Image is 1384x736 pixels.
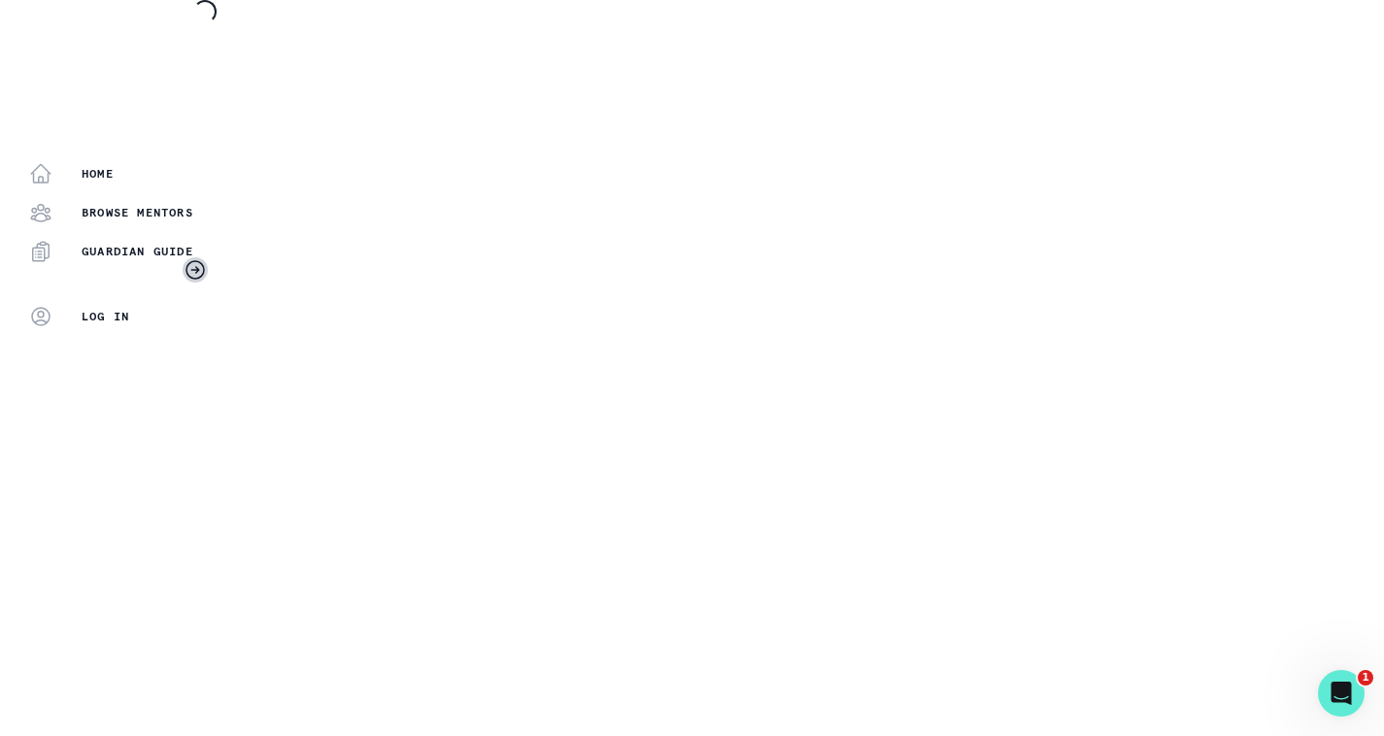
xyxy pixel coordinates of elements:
p: Guardian Guide [82,244,193,259]
iframe: Intercom live chat [1318,670,1365,717]
p: Home [82,166,114,182]
span: 1 [1358,670,1373,686]
p: Log In [82,309,129,324]
button: Toggle sidebar [183,257,208,283]
p: Browse Mentors [82,205,193,220]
